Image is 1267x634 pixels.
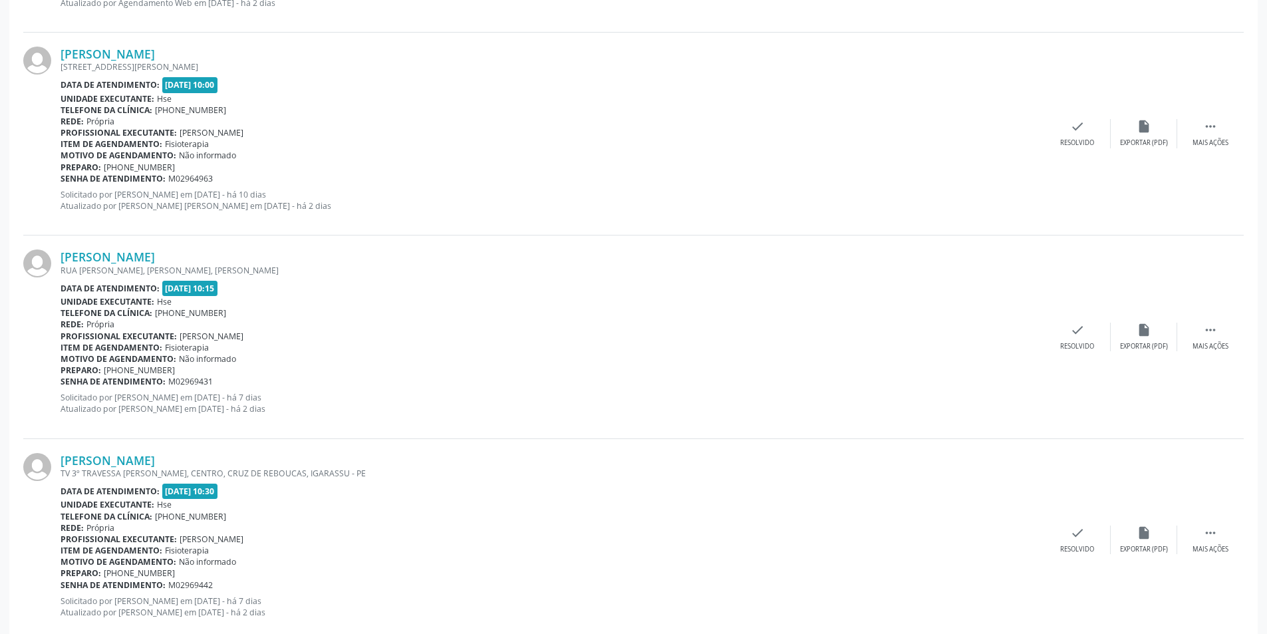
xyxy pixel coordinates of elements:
[61,331,177,342] b: Profissional executante:
[1193,342,1228,351] div: Mais ações
[1203,323,1218,337] i: 
[1137,323,1151,337] i: insert_drive_file
[61,283,160,294] b: Data de atendimento:
[61,499,154,510] b: Unidade executante:
[61,104,152,116] b: Telefone da clínica:
[179,353,236,365] span: Não informado
[61,296,154,307] b: Unidade executante:
[61,376,166,387] b: Senha de atendimento:
[61,468,1044,479] div: TV 3º TRAVESSA [PERSON_NAME], CENTRO, CRUZ DE REBOUCAS, IGARASSU - PE
[61,150,176,161] b: Motivo de agendamento:
[162,484,218,499] span: [DATE] 10:30
[155,104,226,116] span: [PHONE_NUMBER]
[23,453,51,481] img: img
[61,365,101,376] b: Preparo:
[86,319,114,330] span: Própria
[165,342,209,353] span: Fisioterapia
[61,93,154,104] b: Unidade executante:
[61,127,177,138] b: Profissional executante:
[61,79,160,90] b: Data de atendimento:
[61,595,1044,618] p: Solicitado por [PERSON_NAME] em [DATE] - há 7 dias Atualizado por [PERSON_NAME] em [DATE] - há 2 ...
[61,138,162,150] b: Item de agendamento:
[23,249,51,277] img: img
[1193,138,1228,148] div: Mais ações
[168,173,213,184] span: M02964963
[61,319,84,330] b: Rede:
[23,47,51,75] img: img
[61,534,177,545] b: Profissional executante:
[165,545,209,556] span: Fisioterapia
[1137,119,1151,134] i: insert_drive_file
[1203,526,1218,540] i: 
[61,265,1044,276] div: RUA [PERSON_NAME], [PERSON_NAME], [PERSON_NAME]
[180,127,243,138] span: [PERSON_NAME]
[61,61,1044,73] div: [STREET_ADDRESS][PERSON_NAME]
[104,365,175,376] span: [PHONE_NUMBER]
[1120,342,1168,351] div: Exportar (PDF)
[61,173,166,184] b: Senha de atendimento:
[168,376,213,387] span: M02969431
[61,47,155,61] a: [PERSON_NAME]
[61,486,160,497] b: Data de atendimento:
[61,579,166,591] b: Senha de atendimento:
[180,534,243,545] span: [PERSON_NAME]
[155,307,226,319] span: [PHONE_NUMBER]
[180,331,243,342] span: [PERSON_NAME]
[1060,342,1094,351] div: Resolvido
[1120,545,1168,554] div: Exportar (PDF)
[61,307,152,319] b: Telefone da clínica:
[61,162,101,173] b: Preparo:
[61,249,155,264] a: [PERSON_NAME]
[155,511,226,522] span: [PHONE_NUMBER]
[1120,138,1168,148] div: Exportar (PDF)
[1070,526,1085,540] i: check
[61,353,176,365] b: Motivo de agendamento:
[61,556,176,567] b: Motivo de agendamento:
[61,522,84,534] b: Rede:
[61,545,162,556] b: Item de agendamento:
[1060,138,1094,148] div: Resolvido
[157,93,172,104] span: Hse
[162,77,218,92] span: [DATE] 10:00
[1193,545,1228,554] div: Mais ações
[1203,119,1218,134] i: 
[1060,545,1094,554] div: Resolvido
[61,453,155,468] a: [PERSON_NAME]
[86,116,114,127] span: Própria
[61,342,162,353] b: Item de agendamento:
[86,522,114,534] span: Própria
[168,579,213,591] span: M02969442
[61,392,1044,414] p: Solicitado por [PERSON_NAME] em [DATE] - há 7 dias Atualizado por [PERSON_NAME] em [DATE] - há 2 ...
[1137,526,1151,540] i: insert_drive_file
[165,138,209,150] span: Fisioterapia
[1070,119,1085,134] i: check
[61,511,152,522] b: Telefone da clínica:
[104,567,175,579] span: [PHONE_NUMBER]
[157,296,172,307] span: Hse
[157,499,172,510] span: Hse
[179,556,236,567] span: Não informado
[61,567,101,579] b: Preparo:
[61,189,1044,212] p: Solicitado por [PERSON_NAME] em [DATE] - há 10 dias Atualizado por [PERSON_NAME] [PERSON_NAME] em...
[104,162,175,173] span: [PHONE_NUMBER]
[1070,323,1085,337] i: check
[162,281,218,296] span: [DATE] 10:15
[61,116,84,127] b: Rede:
[179,150,236,161] span: Não informado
